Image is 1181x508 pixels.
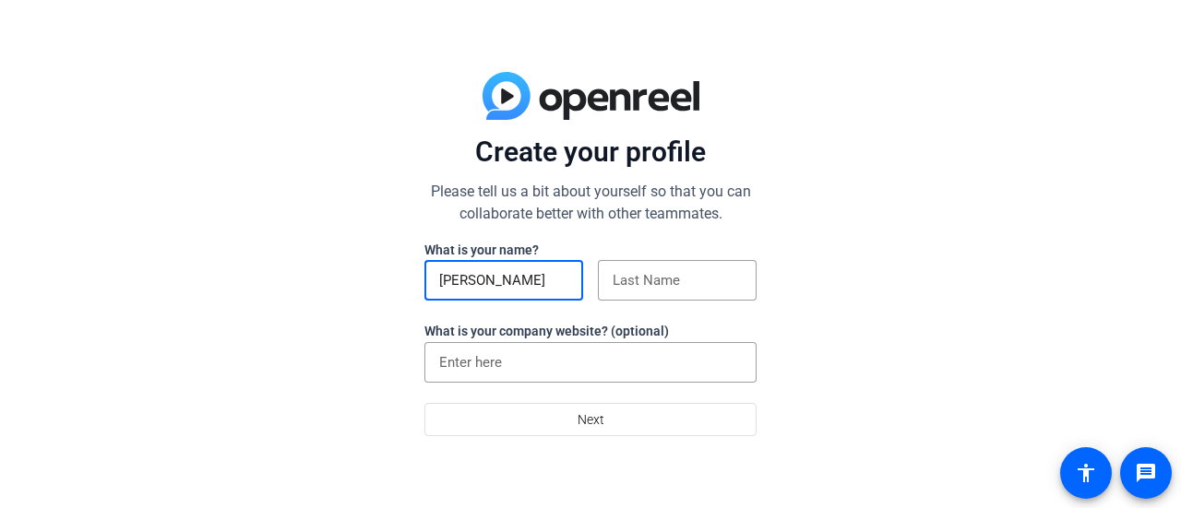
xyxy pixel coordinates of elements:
img: blue-gradient.svg [483,72,699,120]
mat-icon: message [1135,462,1157,484]
input: Enter here [439,351,742,373]
button: Next [424,403,757,436]
p: Please tell us a bit about yourself so that you can collaborate better with other teammates. [424,181,757,225]
p: Create your profile [424,135,757,170]
input: First Name [439,269,568,291]
input: Last Name [613,269,742,291]
mat-icon: accessibility [1075,462,1097,484]
label: What is your company website? (optional) [424,324,669,338]
span: Next [578,402,604,437]
label: What is your name? [424,242,539,257]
